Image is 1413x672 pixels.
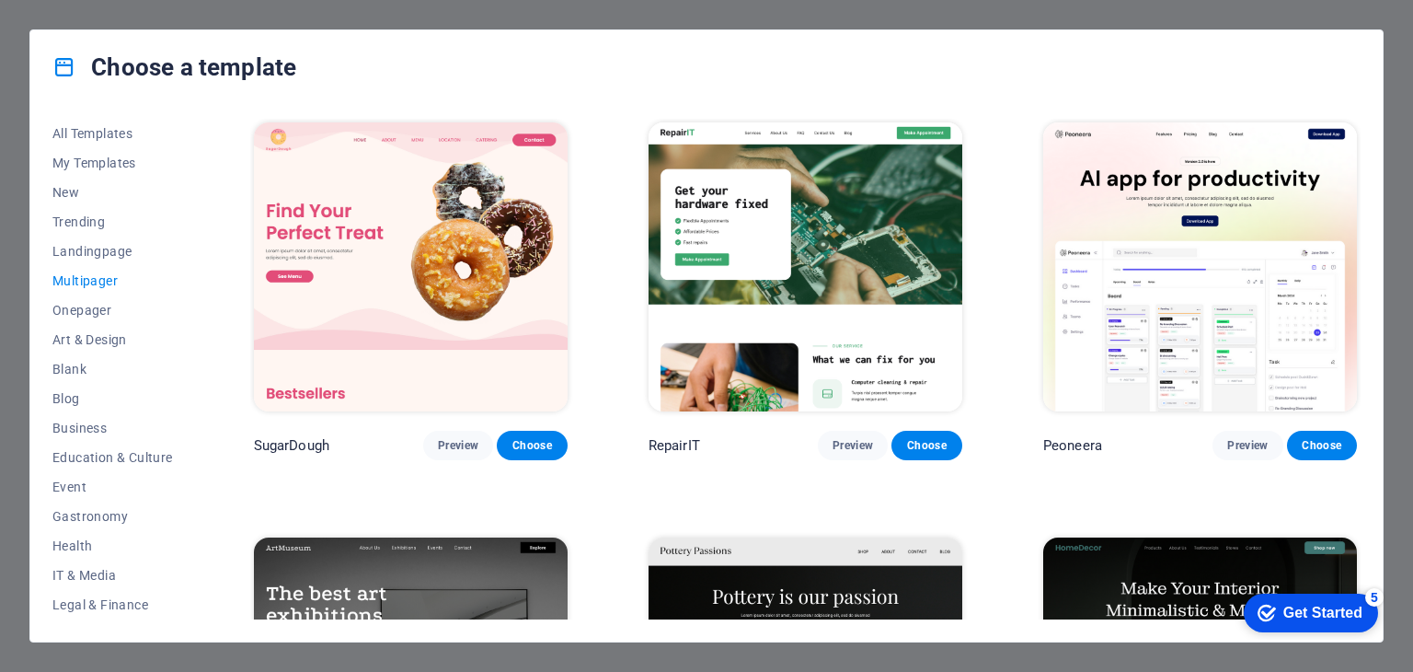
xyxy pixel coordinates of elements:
button: Blog [52,384,173,413]
span: Multipager [52,273,173,288]
span: Choose [1302,438,1342,453]
img: Peoneera [1043,122,1357,411]
button: Blank [52,354,173,384]
button: Preview [1212,431,1282,460]
button: Education & Culture [52,443,173,472]
button: Multipager [52,266,173,295]
span: Blank [52,362,173,377]
span: Trending [52,214,173,229]
img: SugarDough [254,122,568,411]
button: Onepager [52,295,173,325]
button: New [52,178,173,207]
button: Gastronomy [52,502,173,531]
span: Legal & Finance [52,597,173,612]
button: Business [52,413,173,443]
h4: Choose a template [52,52,296,82]
button: Preview [423,431,493,460]
span: Business [52,421,173,435]
span: All Templates [52,126,173,141]
span: Event [52,480,173,494]
button: All Templates [52,119,173,148]
button: Choose [497,431,567,460]
img: RepairIT [649,122,962,411]
p: RepairIT [649,436,700,455]
div: Get Started 5 items remaining, 0% complete [15,9,149,48]
button: Preview [818,431,888,460]
span: IT & Media [52,568,173,583]
span: Choose [511,438,552,453]
button: My Templates [52,148,173,178]
div: 5 [136,4,155,22]
button: Choose [891,431,961,460]
span: New [52,185,173,200]
span: Education & Culture [52,450,173,465]
span: Preview [1227,438,1268,453]
button: Choose [1287,431,1357,460]
span: Art & Design [52,332,173,347]
p: SugarDough [254,436,329,455]
button: Legal & Finance [52,590,173,620]
span: Onepager [52,303,173,318]
span: Blog [52,391,173,406]
button: Health [52,531,173,561]
span: Landingpage [52,244,173,259]
button: Event [52,472,173,502]
span: Gastronomy [52,509,173,524]
button: Landingpage [52,237,173,266]
span: Preview [833,438,873,453]
div: Get Started [54,20,133,37]
span: Health [52,539,173,553]
button: Art & Design [52,325,173,354]
button: IT & Media [52,561,173,590]
span: Preview [438,438,478,453]
span: My Templates [52,156,173,170]
button: Trending [52,207,173,237]
p: Peoneera [1043,436,1102,455]
span: Choose [906,438,947,453]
